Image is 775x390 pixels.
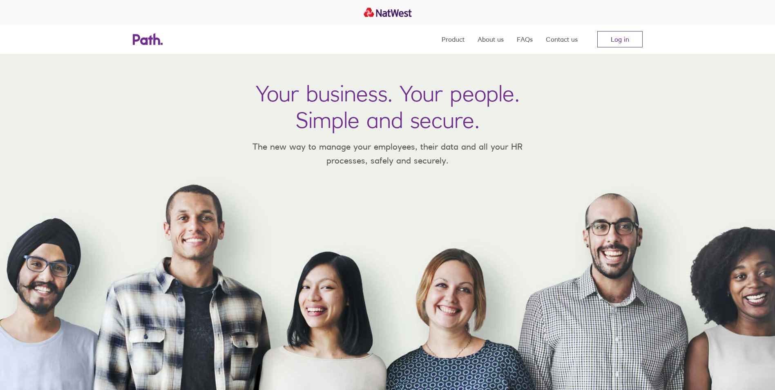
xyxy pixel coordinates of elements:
a: FAQs [517,25,533,54]
a: Log in [597,31,643,47]
a: About us [478,25,504,54]
a: Product [442,25,465,54]
h1: Your business. Your people. Simple and secure. [256,80,520,133]
a: Contact us [546,25,578,54]
p: The new way to manage your employees, their data and all your HR processes, safely and securely. [241,140,535,167]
